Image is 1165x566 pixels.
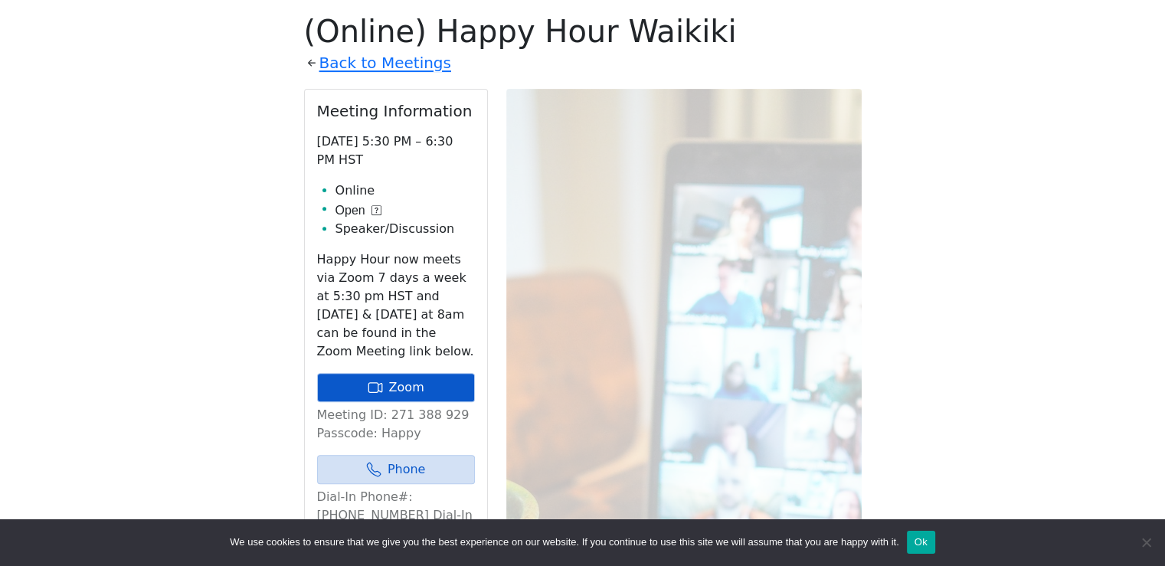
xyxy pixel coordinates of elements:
[317,488,475,543] p: Dial-In Phone#: [PHONE_NUMBER] Dial-In Passcode:
[907,531,935,554] button: Ok
[335,201,381,220] button: Open
[230,535,898,550] span: We use cookies to ensure that we give you the best experience on our website. If you continue to ...
[335,182,475,200] li: Online
[317,102,475,120] h2: Meeting Information
[317,406,475,443] p: Meeting ID: 271 388 929 Passcode: Happy
[317,250,475,361] p: Happy Hour now meets via Zoom 7 days a week at 5:30 pm HST and [DATE] & [DATE] at 8am can be foun...
[317,373,475,402] a: Zoom
[1138,535,1154,550] span: No
[319,50,451,77] a: Back to Meetings
[335,201,365,220] span: Open
[317,133,475,169] p: [DATE] 5:30 PM – 6:30 PM HST
[304,13,862,50] h1: (Online) Happy Hour Waikiki
[335,220,475,238] li: Speaker/Discussion
[317,455,475,484] a: Phone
